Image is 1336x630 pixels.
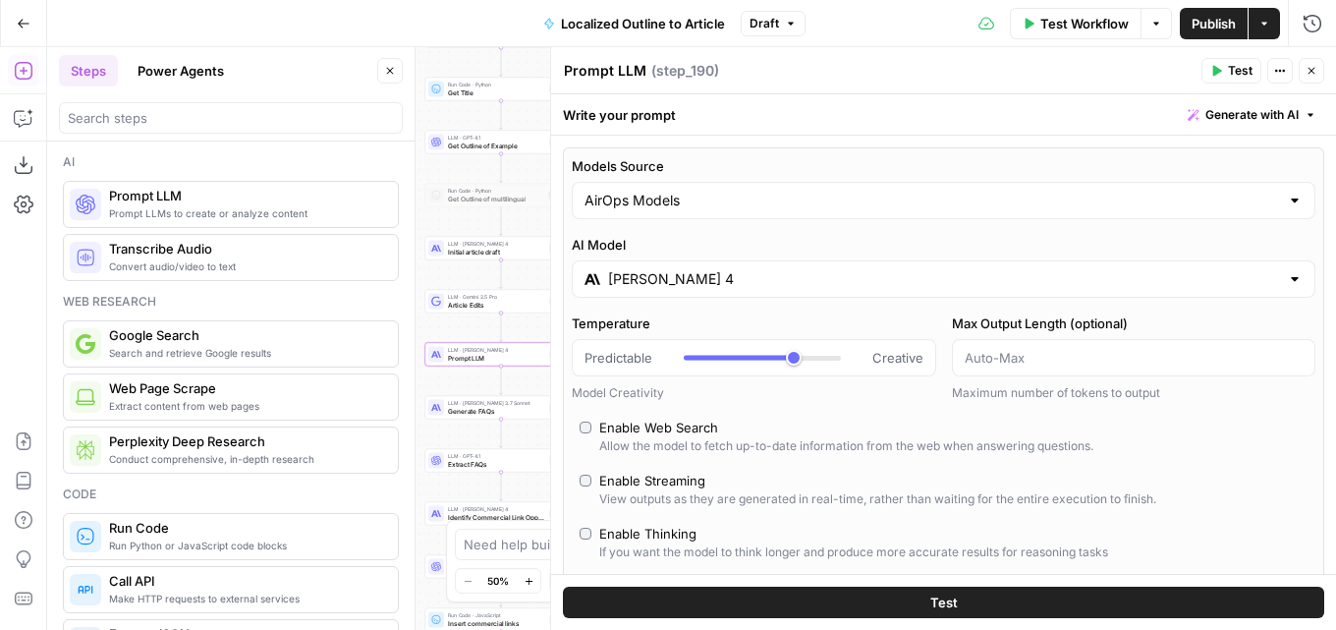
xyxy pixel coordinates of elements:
[580,475,591,487] input: Enable StreamingView outputs as they are generated in real-time, rather than waiting for the enti...
[572,384,936,402] div: Model Creativity
[584,348,652,368] span: Predictable
[448,406,545,416] span: Generate FAQs
[448,300,545,310] span: Article Edits
[599,418,718,437] div: Enable Web Search
[448,399,545,407] span: LLM · [PERSON_NAME] 3.7 Sonnet
[109,325,382,345] span: Google Search
[500,314,503,342] g: Edge from step_174 to step_190
[1180,8,1248,39] button: Publish
[1192,14,1236,33] span: Publish
[448,141,545,150] span: Get Outline of Example
[425,78,578,101] div: Run Code · PythonGet TitleStep 179
[425,290,578,314] div: LLM · Gemini 2.5 ProArticle EditsStep 174
[580,422,591,433] input: Enable Web SearchAllow the model to fetch up-to-date information from the web when answering ques...
[584,191,1279,210] input: AirOps Models
[448,187,545,195] span: Run Code · Python
[599,490,1156,508] div: View outputs as they are generated in real-time, rather than waiting for the entire execution to ...
[741,11,806,36] button: Draft
[425,237,578,260] div: LLM · [PERSON_NAME] 4Initial article draftStep 172
[572,314,936,333] label: Temperature
[599,471,705,490] div: Enable Streaming
[500,420,503,448] g: Edge from step_175 to step_176
[448,459,545,469] span: Extract FAQs
[500,579,503,607] g: Edge from step_169 to step_170
[109,258,382,274] span: Convert audio/video to text
[599,544,1108,561] div: If you want the model to think longer and produce more accurate results for reasoning tasks
[1010,8,1141,39] button: Test Workflow
[425,343,578,367] div: LLM · [PERSON_NAME] 4Prompt LLMStep 190
[109,345,382,361] span: Search and retrieve Google results
[109,205,382,221] span: Prompt LLMs to create or analyze content
[109,518,382,538] span: Run Code
[500,473,503,501] g: Edge from step_176 to step_168
[500,48,503,77] g: Edge from step_167 to step_179
[109,239,382,258] span: Transcribe Audio
[109,571,382,591] span: Call API
[500,207,503,236] g: Edge from step_154 to step_172
[1040,14,1129,33] span: Test Workflow
[109,451,382,467] span: Conduct comprehensive, in-depth research
[599,524,696,544] div: Enable Thinking
[448,505,545,513] span: LLM · [PERSON_NAME] 4
[572,235,1315,255] label: AI Model
[1205,106,1299,124] span: Generate with AI
[500,101,503,130] g: Edge from step_179 to step_160
[109,431,382,451] span: Perplexity Deep Research
[448,353,545,363] span: Prompt LLM
[500,260,503,289] g: Edge from step_172 to step_174
[448,611,545,619] span: Run Code · JavaScript
[872,348,923,368] span: Creative
[109,538,382,553] span: Run Python or JavaScript code blocks
[109,591,382,606] span: Make HTTP requests to external services
[563,587,1324,618] button: Test
[448,240,545,248] span: LLM · [PERSON_NAME] 4
[448,512,545,522] span: Identify Commercial Link Opportunity
[564,61,646,81] textarea: Prompt LLM
[580,528,591,540] input: Enable ThinkingIf you want the model to think longer and produce more accurate results for reason...
[448,194,545,203] span: Get Outline of multilingual
[425,449,578,473] div: LLM · GPT-4.1Extract FAQsStep 176
[952,314,1316,333] label: Max Output Length (optional)
[599,437,1093,455] div: Allow the model to fetch up-to-date information from the web when answering questions.
[531,8,737,39] button: Localized Outline to Article
[109,398,382,414] span: Extract content from web pages
[448,618,545,628] span: Insert commercial links
[572,156,1315,176] label: Models Source
[561,14,725,33] span: Localized Outline to Article
[126,55,236,86] button: Power Agents
[500,154,503,183] g: Edge from step_160 to step_154
[551,94,1336,135] div: Write your prompt
[425,184,578,207] div: Run Code · PythonGet Outline of multilingualStep 154
[448,293,545,301] span: LLM · Gemini 2.5 Pro
[1201,58,1261,84] button: Test
[425,555,578,579] div: LLM · GPT-5Extract Commercial LinkingStep 169
[930,593,958,612] span: Test
[1228,62,1252,80] span: Test
[68,108,394,128] input: Search steps
[109,378,382,398] span: Web Page Scrape
[63,486,399,503] div: Code
[448,134,545,142] span: LLM · GPT-4.1
[487,573,509,589] span: 50%
[448,81,545,88] span: Run Code · Python
[63,153,399,171] div: Ai
[608,269,1279,289] input: Select a model
[448,346,545,354] span: LLM · [PERSON_NAME] 4
[750,15,779,32] span: Draft
[448,247,545,257] span: Initial article draft
[1180,102,1324,128] button: Generate with AI
[425,396,578,420] div: LLM · [PERSON_NAME] 3.7 SonnetGenerate FAQsStep 175
[952,384,1316,402] div: Maximum number of tokens to output
[448,452,545,460] span: LLM · GPT-4.1
[651,61,719,81] span: ( step_190 )
[425,502,578,526] div: LLM · [PERSON_NAME] 4Identify Commercial Link OpportunityStep 168
[425,131,578,154] div: LLM · GPT-4.1Get Outline of ExampleStep 160
[448,87,545,97] span: Get Title
[500,367,503,395] g: Edge from step_190 to step_175
[59,55,118,86] button: Steps
[63,293,399,311] div: Web research
[965,348,1304,368] input: Auto-Max
[109,186,382,205] span: Prompt LLM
